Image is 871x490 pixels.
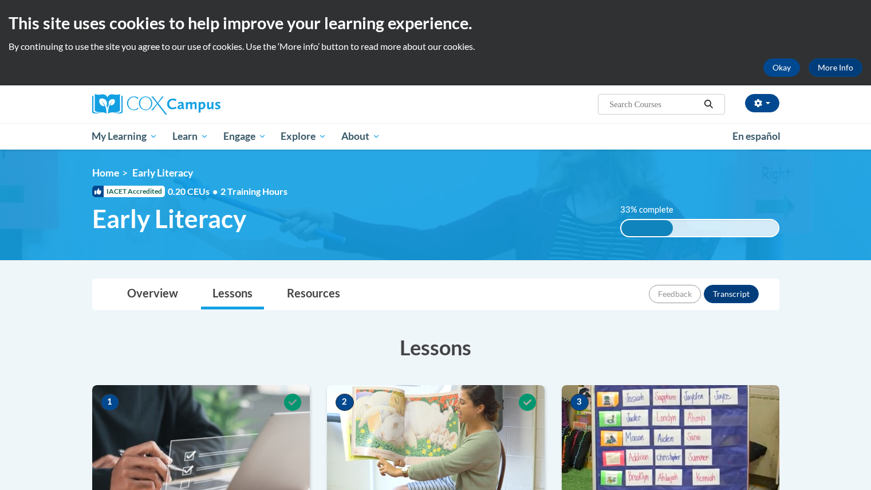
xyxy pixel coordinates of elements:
[621,220,673,236] div: 33% complete
[9,11,862,34] h2: This site uses cookies to help improve your learning experience.
[732,130,781,142] span: En español
[334,123,388,150] a: About
[700,97,717,111] button: Search
[608,97,700,111] input: Search Courses
[809,58,862,77] a: More Info
[273,123,334,150] a: Explore
[101,394,119,411] span: 1
[704,285,759,303] button: Transcript
[85,123,165,150] a: My Learning
[212,186,218,197] span: •
[336,394,354,411] span: 2
[281,130,326,143] span: Explore
[220,186,287,197] span: 2 Training Hours
[9,40,862,53] p: By continuing to use the site you agree to our use of cookies. Use the ‘More info’ button to read...
[92,94,220,115] img: Cox Campus
[649,285,701,303] button: Feedback
[223,130,266,143] span: Engage
[763,58,800,77] button: Okay
[92,333,779,362] h3: Lessons
[132,167,193,179] span: Early Literacy
[341,130,380,143] span: About
[172,130,208,143] span: Learn
[116,279,190,309] a: Overview
[620,203,686,216] label: 33% complete
[75,123,797,150] div: Main menu
[92,130,157,143] span: My Learning
[216,123,274,150] a: Engage
[165,123,216,150] a: Learn
[201,279,264,309] a: Lessons
[168,185,220,198] span: 0.20 CEUs
[92,167,119,179] a: Home
[570,394,589,411] span: 3
[725,124,788,148] a: En español
[92,203,246,234] span: Early Literacy
[92,186,165,197] span: IACET Accredited
[275,279,352,309] a: Resources
[92,94,310,115] a: Cox Campus
[745,94,779,112] button: Account Settings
